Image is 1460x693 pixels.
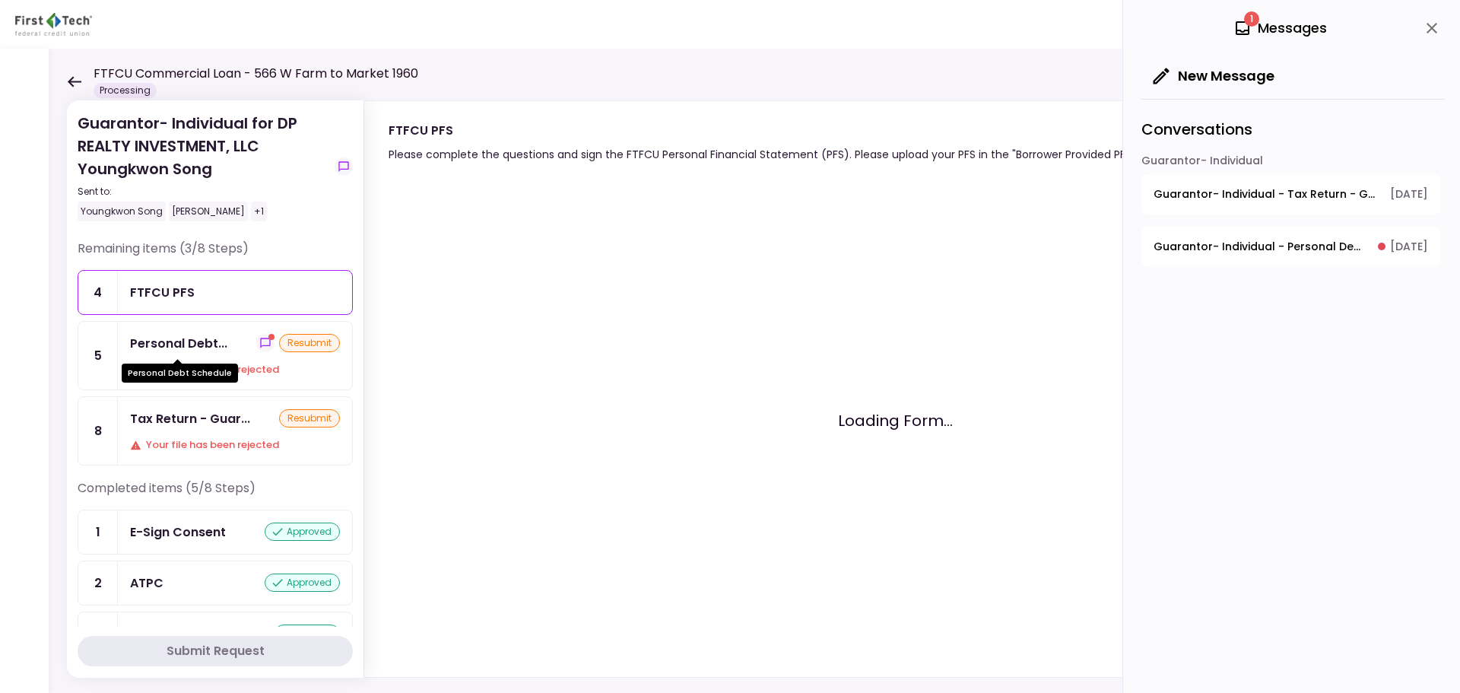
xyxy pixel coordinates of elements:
a: 3CRE Owned Worksheetsubmitted [78,612,353,656]
div: 3 [78,612,118,656]
div: 4 [78,271,118,314]
div: Personal Debt Schedule [130,334,227,353]
div: submitted [275,625,340,643]
button: open-conversation [1141,227,1440,267]
div: resubmit [279,409,340,428]
button: show-messages [335,157,353,176]
div: Please complete the questions and sign the FTFCU Personal Financial Statement (PFS). Please uploa... [389,145,1266,164]
button: open-conversation [1141,174,1440,215]
div: Guarantor- Individual for DP REALTY INVESTMENT, LLC Youngkwon Song [78,112,328,221]
div: Remaining items (3/8 Steps) [78,240,353,270]
div: Tax Return - Guarantor [130,409,250,428]
div: Your file has been rejected [130,437,340,453]
span: Guarantor- Individual - Personal Debt Schedule [1154,239,1367,255]
div: Conversations [1141,99,1445,153]
div: Completed items (5/8 Steps) [78,479,353,510]
div: resubmit [279,334,340,352]
a: 1E-Sign Consentapproved [78,510,353,555]
a: 2ATPCapproved [78,561,353,606]
span: [DATE] [1390,186,1428,202]
div: [PERSON_NAME] [169,202,248,221]
div: Personal Debt Schedule [122,364,238,383]
div: 5 [78,322,118,389]
div: approved [265,523,340,541]
span: [DATE] [1390,239,1428,255]
div: Processing [94,83,157,98]
div: 8 [78,397,118,465]
div: Guarantor- Individual [1141,153,1440,174]
button: New Message [1141,56,1287,96]
button: close [1419,15,1445,41]
a: 5Personal Debt Scheduleshow-messagesresubmitYour file has been rejected [78,321,353,390]
div: CRE Owned Worksheet [130,625,268,644]
div: Youngkwon Song [78,202,166,221]
div: Submit Request [167,642,265,660]
div: +1 [251,202,267,221]
div: Loading Form... [389,188,1401,653]
div: 1 [78,510,118,554]
button: Submit Request [78,636,353,666]
div: FTFCU PFSPlease complete the questions and sign the FTFCU Personal Financial Statement (PFS). Ple... [363,100,1430,678]
span: Guarantor- Individual - Tax Return - Guarantor [1154,186,1379,202]
h1: FTFCU Commercial Loan - 566 W Farm to Market 1960 [94,65,418,83]
a: 8Tax Return - GuarantorresubmitYour file has been rejected [78,396,353,466]
div: 2 [78,561,118,605]
a: 4FTFCU PFS [78,270,353,315]
button: show-messages [256,334,275,352]
div: E-Sign Consent [130,523,226,542]
div: FTFCU PFS [130,283,195,302]
div: FTFCU PFS [389,121,1266,140]
img: Partner icon [15,13,92,36]
div: Sent to: [78,185,328,199]
div: ATPC [130,574,163,593]
span: 1 [1244,11,1259,27]
div: approved [265,574,340,592]
div: Messages [1233,17,1327,40]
